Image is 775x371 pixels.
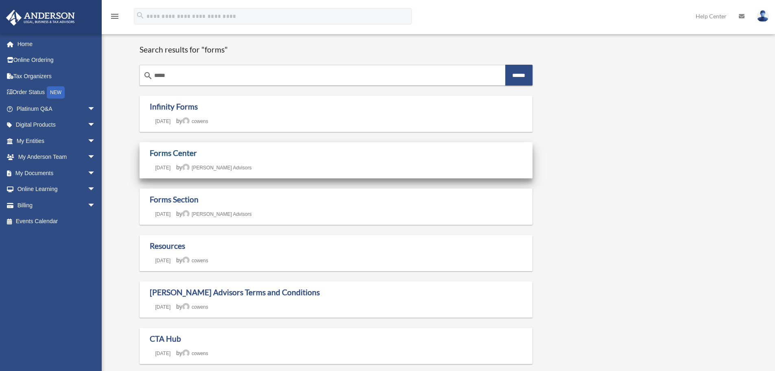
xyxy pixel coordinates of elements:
a: cowens [182,258,208,263]
span: by [176,118,208,124]
span: by [176,211,251,217]
a: [DATE] [150,165,177,171]
span: arrow_drop_down [87,181,104,198]
img: User Pic [757,10,769,22]
a: Resources [150,241,185,250]
a: Platinum Q&Aarrow_drop_down [6,101,108,117]
span: arrow_drop_down [87,101,104,117]
a: [DATE] [150,258,177,263]
span: by [176,303,208,310]
a: [DATE] [150,351,177,356]
a: [DATE] [150,119,177,124]
a: [PERSON_NAME] Advisors [182,165,251,171]
a: cowens [182,119,208,124]
a: Billingarrow_drop_down [6,197,108,213]
div: NEW [47,86,65,99]
i: search [143,71,153,81]
h1: Search results for "forms" [140,45,533,55]
a: Forms Center [150,148,197,158]
a: My Documentsarrow_drop_down [6,165,108,181]
span: by [176,164,251,171]
a: [DATE] [150,211,177,217]
a: cowens [182,304,208,310]
a: [PERSON_NAME] Advisors Terms and Conditions [150,288,320,297]
a: Tax Organizers [6,68,108,84]
a: CTA Hub [150,334,181,343]
a: My Anderson Teamarrow_drop_down [6,149,108,165]
span: arrow_drop_down [87,149,104,166]
span: arrow_drop_down [87,197,104,214]
a: Home [6,36,104,52]
i: menu [110,11,120,21]
span: by [176,257,208,263]
span: arrow_drop_down [87,133,104,149]
a: My Entitiesarrow_drop_down [6,133,108,149]
a: [PERSON_NAME] Advisors [182,211,251,217]
a: Forms Section [150,195,199,204]
span: by [176,350,208,356]
a: Online Learningarrow_drop_down [6,181,108,198]
span: arrow_drop_down [87,117,104,134]
a: cowens [182,351,208,356]
a: Events Calendar [6,213,108,230]
a: Digital Productsarrow_drop_down [6,117,108,133]
a: Order StatusNEW [6,84,108,101]
a: Online Ordering [6,52,108,68]
a: menu [110,14,120,21]
a: Infinity Forms [150,102,198,111]
i: search [136,11,145,20]
img: Anderson Advisors Platinum Portal [4,10,77,26]
span: arrow_drop_down [87,165,104,182]
a: [DATE] [150,304,177,310]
